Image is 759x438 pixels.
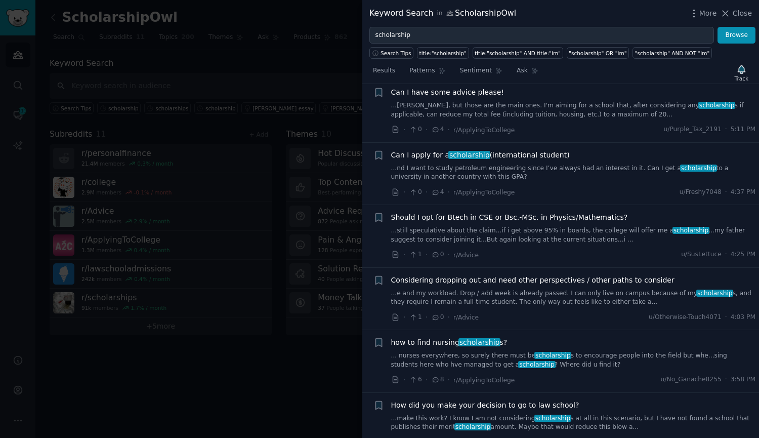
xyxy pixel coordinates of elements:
span: scholarship [672,227,709,234]
span: Can I apply for a (international student) [391,150,570,161]
span: u/Otherwise-Touch4071 [649,313,722,322]
span: scholarship [534,352,571,359]
span: 0 [431,313,444,322]
span: 6 [409,375,421,384]
span: · [426,187,428,197]
span: · [403,187,405,197]
span: Close [733,8,752,19]
button: Close [720,8,752,19]
span: · [448,125,450,135]
a: ...nd I want to study petroleum engineering since I’ve always had an interest in it. Can I get as... [391,164,756,182]
span: r/ApplyingToCollege [453,127,515,134]
span: · [725,375,727,384]
a: Can I have some advice please! [391,87,504,98]
span: u/Freshy7048 [680,188,722,197]
button: Browse [718,27,755,44]
span: 1 [409,313,421,322]
span: scholarship [698,102,735,109]
span: r/Advice [453,314,479,321]
span: u/No_Ganache8255 [661,375,722,384]
span: 3:58 PM [731,375,755,384]
span: · [448,375,450,385]
span: · [448,187,450,197]
span: scholarship [696,290,733,297]
a: how to find nursingscholarships? [391,337,508,348]
a: ...make this work? I know I am not consideringscholarships at all in this scenario, but I have no... [391,414,756,432]
a: Results [369,63,399,84]
span: 4 [431,125,444,134]
span: · [448,250,450,260]
span: in [437,9,442,18]
span: 0 [409,125,421,134]
span: · [448,312,450,323]
a: title:"scholarship" AND title:"im" [473,47,563,59]
a: "scholarship" AND NOT "im" [632,47,712,59]
button: Track [731,62,752,84]
span: r/ApplyingToCollege [453,377,515,384]
div: title:"scholarship" [419,50,467,57]
div: title:"scholarship" AND title:"im" [475,50,561,57]
span: Patterns [409,66,435,75]
span: · [725,250,727,259]
span: u/SusLettuce [681,250,722,259]
a: ...e and my workload. Drop / add week is already passed. I can only live on campus because of mys... [391,289,756,307]
span: 0 [431,250,444,259]
span: r/Advice [453,252,479,259]
a: Patterns [406,63,449,84]
a: Considering dropping out and need other perspectives / other paths to consider [391,275,674,286]
span: 4:03 PM [731,313,755,322]
a: Should I opt for Btech in CSE or Bsc.-MSc. in Physics/Mathematics? [391,212,628,223]
span: scholarship [448,151,490,159]
span: Sentiment [460,66,492,75]
span: scholarship [518,361,555,368]
a: Ask [513,63,542,84]
span: · [403,312,405,323]
span: · [403,125,405,135]
span: 4 [431,188,444,197]
a: "scholarship" OR "im" [567,47,629,59]
a: Sentiment [456,63,506,84]
span: · [426,375,428,385]
span: scholarship [680,165,717,172]
span: · [725,125,727,134]
input: Try a keyword related to your business [369,27,714,44]
div: "scholarship" OR "im" [569,50,626,57]
span: 1 [409,250,421,259]
span: how to find nursing s? [391,337,508,348]
span: 4:37 PM [731,188,755,197]
a: title:"scholarship" [417,47,469,59]
span: · [426,312,428,323]
a: ... nurses everywhere, so surely there must bescholarships to encourage people into the field but... [391,351,756,369]
span: · [403,375,405,385]
button: Search Tips [369,47,413,59]
span: 8 [431,375,444,384]
span: · [403,250,405,260]
div: "scholarship" AND NOT "im" [635,50,710,57]
span: · [426,250,428,260]
a: Can I apply for ascholarship(international student) [391,150,570,161]
span: · [725,313,727,322]
span: Ask [517,66,528,75]
a: How did you make your decision to go to law school? [391,400,579,411]
a: ...[PERSON_NAME], but those are the main ones. I'm aiming for a school that, after considering an... [391,101,756,119]
span: u/Purple_Tax_2191 [664,125,722,134]
span: 5:11 PM [731,125,755,134]
span: Results [373,66,395,75]
div: Keyword Search ScholarshipOwl [369,7,516,20]
span: More [699,8,717,19]
span: · [725,188,727,197]
span: 4:25 PM [731,250,755,259]
span: Search Tips [381,50,411,57]
span: · [426,125,428,135]
span: scholarship [458,338,500,346]
button: More [689,8,717,19]
span: r/ApplyingToCollege [453,189,515,196]
div: Track [735,75,748,82]
span: scholarship [454,423,491,430]
span: 0 [409,188,421,197]
span: scholarship [534,415,571,422]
